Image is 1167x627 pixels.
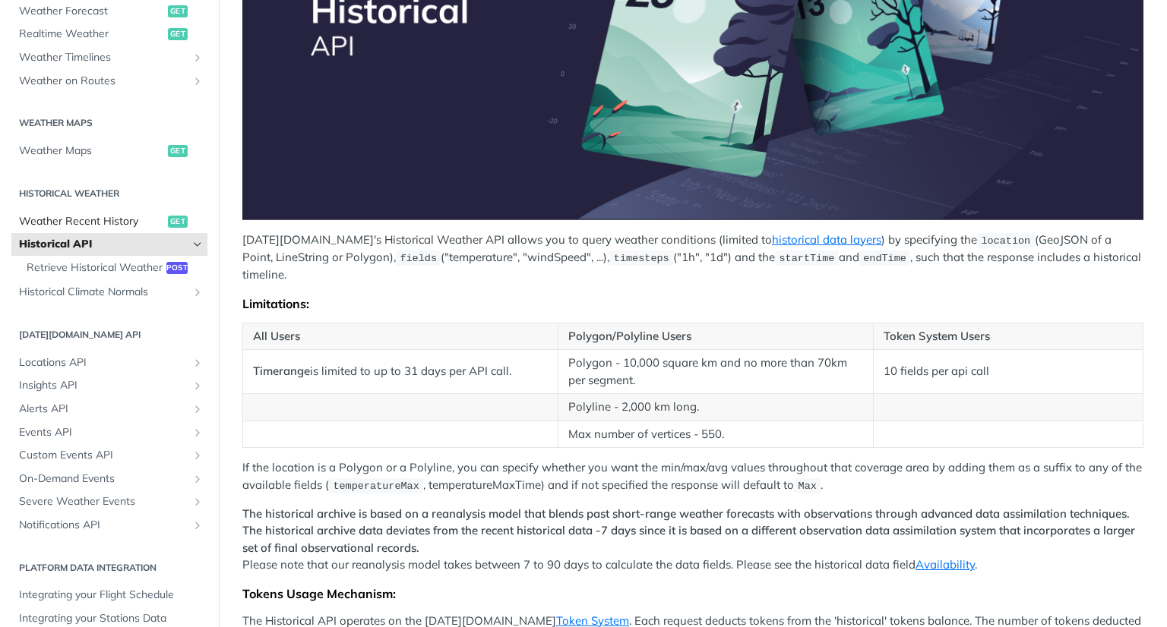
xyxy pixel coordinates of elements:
[558,421,873,448] td: Max number of vertices - 550.
[191,357,204,369] button: Show subpages for Locations API
[11,490,207,513] a: Severe Weather EventsShow subpages for Severe Weather Events
[11,444,207,467] a: Custom Events APIShow subpages for Custom Events API
[916,557,975,572] a: Availability
[191,52,204,64] button: Show subpages for Weather Timelines
[19,50,188,65] span: Weather Timelines
[242,586,1143,601] div: Tokens Usage Mechanism:
[168,216,188,228] span: get
[243,350,558,394] td: is limited to up to 31 days per API call.
[19,143,164,159] span: Weather Maps
[11,46,207,69] a: Weather TimelinesShow subpages for Weather Timelines
[981,235,1030,247] span: location
[19,4,164,19] span: Weather Forecast
[191,380,204,392] button: Show subpages for Insights API
[191,519,204,531] button: Show subpages for Notifications API
[191,75,204,87] button: Show subpages for Weather on Routes
[11,70,207,93] a: Weather on RoutesShow subpages for Weather on Routes
[19,27,164,42] span: Realtime Weather
[11,514,207,537] a: Notifications APIShow subpages for Notifications API
[11,187,207,200] h2: Historical Weather
[19,355,188,370] span: Locations API
[19,214,164,229] span: Weather Recent History
[11,398,207,421] a: Alerts APIShow subpages for Alerts API
[873,350,1143,394] td: 10 fields per api call
[11,140,207,162] a: Weather Mapsget
[11,351,207,374] a: Locations APIShow subpages for Locations API
[191,427,204,439] button: Show subpages for Events API
[19,425,188,440] span: Events API
[19,378,188,393] span: Insights API
[11,23,207,46] a: Realtime Weatherget
[242,506,1143,574] p: Please note that our reanalysis model takes between 7 to 90 days to calculate the data fields. Pl...
[168,5,188,17] span: get
[11,233,207,256] a: Historical APIHide subpages for Historical API
[242,459,1143,494] p: If the location is a Polygon or a Polyline, you can specify whether you want the min/max/avg valu...
[242,296,1143,311] div: Limitations:
[873,323,1143,350] th: Token System Users
[558,394,873,421] td: Polyline - 2,000 km long.
[11,210,207,233] a: Weather Recent Historyget
[168,145,188,157] span: get
[19,402,188,417] span: Alerts API
[191,449,204,462] button: Show subpages for Custom Events API
[11,374,207,397] a: Insights APIShow subpages for Insights API
[19,518,188,533] span: Notifications API
[191,473,204,485] button: Show subpages for On-Demand Events
[799,480,817,492] span: Max
[19,611,204,626] span: Integrating your Stations Data
[614,253,669,264] span: timesteps
[863,253,906,264] span: endTime
[558,350,873,394] td: Polygon - 10,000 square km and no more than 70km per segment.
[11,116,207,130] h2: Weather Maps
[253,364,310,378] strong: Timerange
[400,253,437,264] span: fields
[19,448,188,463] span: Custom Events API
[333,480,419,492] span: temperatureMax
[19,257,207,279] a: Retrieve Historical Weatherpost
[19,494,188,509] span: Severe Weather Events
[19,471,188,487] span: On-Demand Events
[11,328,207,342] h2: [DATE][DOMAIN_NAME] API
[166,262,188,274] span: post
[191,238,204,250] button: Hide subpages for Historical API
[168,28,188,40] span: get
[11,584,207,607] a: Integrating your Flight Schedule
[19,74,188,89] span: Weather on Routes
[11,281,207,304] a: Historical Climate NormalsShow subpages for Historical Climate Normals
[242,506,1135,555] strong: The historical archive is based on a reanalysis model that blends past short-range weather foreca...
[191,403,204,415] button: Show subpages for Alerts API
[11,421,207,444] a: Events APIShow subpages for Events API
[558,323,873,350] th: Polygon/Polyline Users
[19,285,188,300] span: Historical Climate Normals
[779,253,834,264] span: startTime
[19,588,204,603] span: Integrating your Flight Schedule
[11,561,207,575] h2: Platform DATA integration
[11,468,207,490] a: On-Demand EventsShow subpages for On-Demand Events
[27,260,163,276] span: Retrieve Historical Weather
[19,237,188,252] span: Historical API
[242,232,1143,284] p: [DATE][DOMAIN_NAME]'s Historical Weather API allows you to query weather conditions (limited to )...
[243,323,558,350] th: All Users
[191,286,204,298] button: Show subpages for Historical Climate Normals
[191,496,204,508] button: Show subpages for Severe Weather Events
[772,232,881,247] a: historical data layers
